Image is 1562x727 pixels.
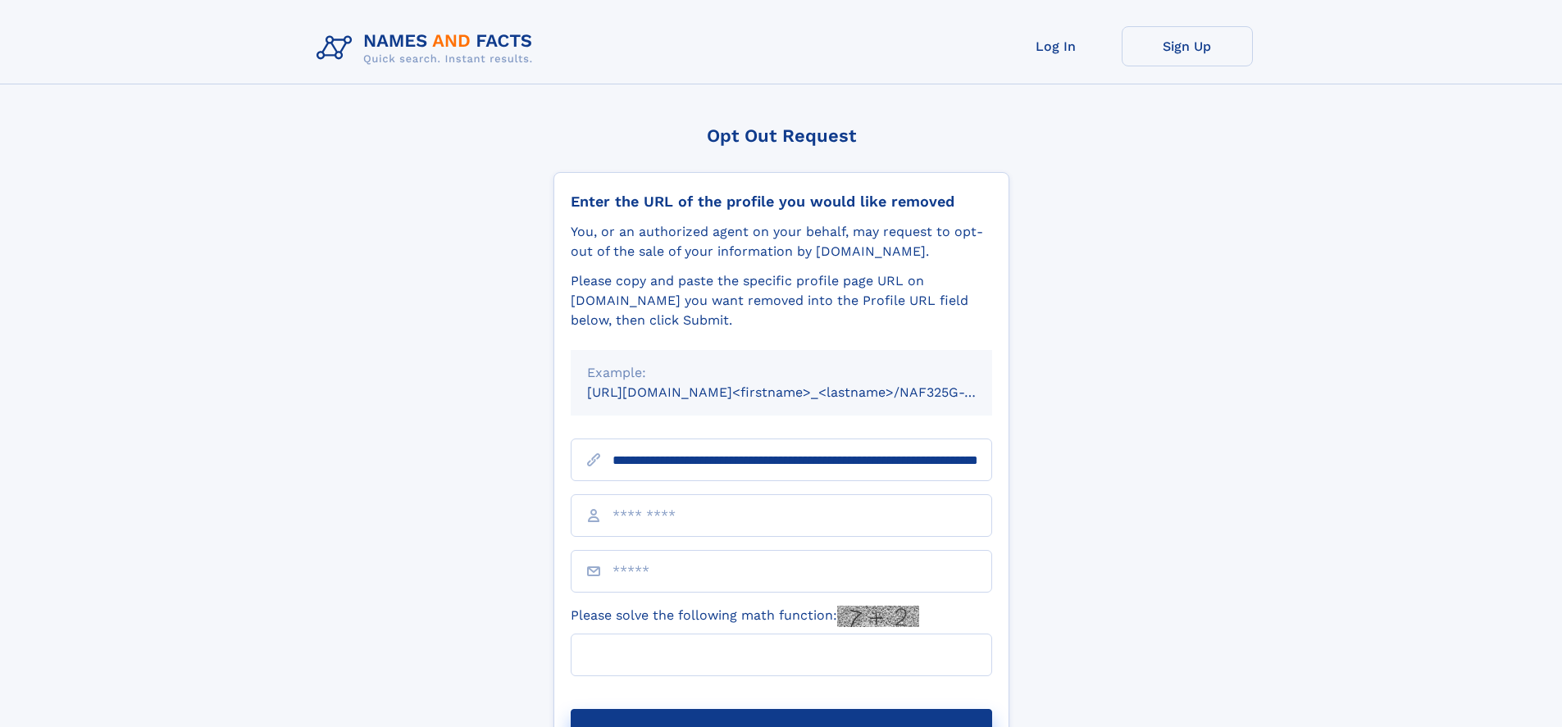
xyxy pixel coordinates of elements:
[1122,26,1253,66] a: Sign Up
[553,125,1009,146] div: Opt Out Request
[310,26,546,70] img: Logo Names and Facts
[571,271,992,330] div: Please copy and paste the specific profile page URL on [DOMAIN_NAME] you want removed into the Pr...
[587,363,976,383] div: Example:
[990,26,1122,66] a: Log In
[571,222,992,261] div: You, or an authorized agent on your behalf, may request to opt-out of the sale of your informatio...
[571,606,919,627] label: Please solve the following math function:
[571,193,992,211] div: Enter the URL of the profile you would like removed
[587,384,1023,400] small: [URL][DOMAIN_NAME]<firstname>_<lastname>/NAF325G-xxxxxxxx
